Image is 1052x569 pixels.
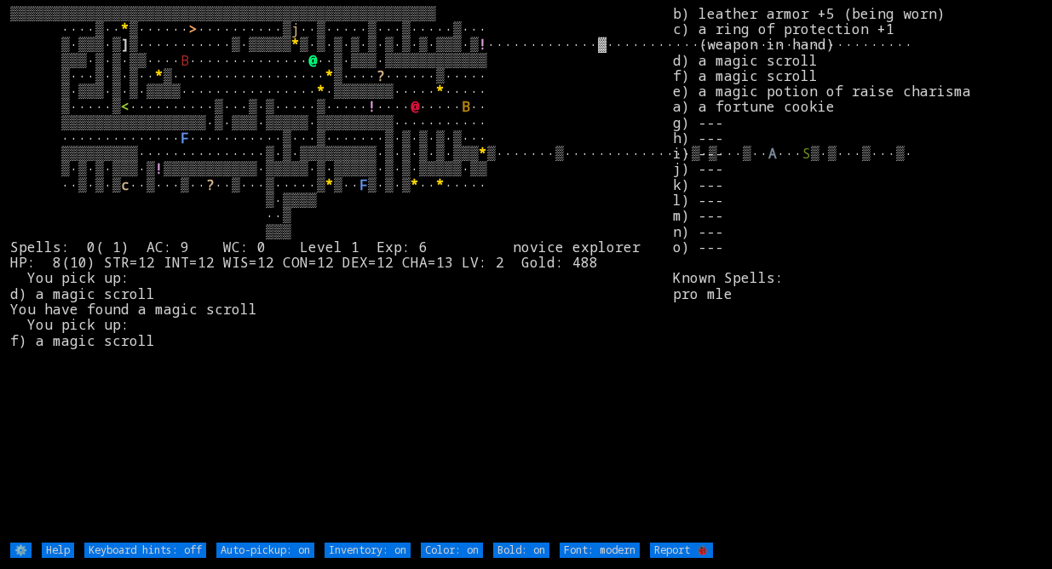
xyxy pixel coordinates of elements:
input: Bold: on [493,543,549,558]
font: @ [308,51,317,70]
font: ? [206,175,215,194]
font: > [189,20,198,38]
font: B [462,97,470,116]
font: @ [411,97,419,116]
font: ] [121,35,129,54]
larn: ▒▒▒▒▒▒▒▒▒▒▒▒▒▒▒▒▒▒▒▒▒▒▒▒▒▒▒▒▒▒▒▒▒▒▒▒▒▒▒▒▒▒▒▒▒▒▒▒▒▒ ····▒·· ▒······ ··········▒ ··▒·····▒···▒·····... [10,6,673,541]
font: ? [377,66,385,85]
input: ⚙️ [10,543,32,558]
font: ! [479,35,487,54]
input: Auto-pickup: on [216,543,314,558]
input: Help [42,543,74,558]
input: Inventory: on [325,543,411,558]
font: ! [155,159,164,178]
font: F [359,175,368,194]
font: ! [368,97,377,116]
font: F [181,129,189,147]
font: B [181,51,189,70]
input: Report 🐞 [650,543,713,558]
input: Color: on [421,543,483,558]
font: < [121,97,129,116]
input: Font: modern [560,543,640,558]
font: j [291,20,300,38]
input: Keyboard hints: off [84,543,206,558]
stats: b) leather armor +5 (being worn) c) a ring of protection +1 (weapon in hand) d) a magic scroll f)... [673,6,1041,541]
font: c [121,175,129,194]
